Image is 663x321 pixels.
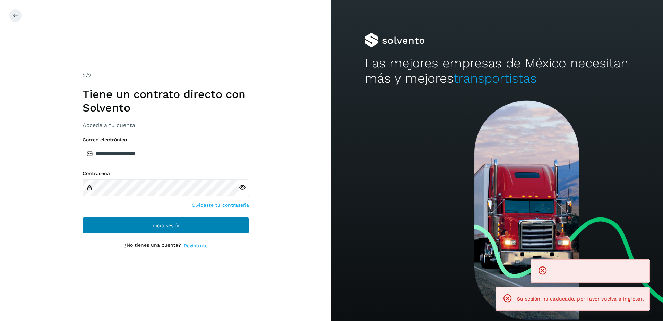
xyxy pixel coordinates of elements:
[83,137,249,143] label: Correo electrónico
[83,122,249,129] h3: Accede a tu cuenta
[184,242,208,249] a: Regístrate
[83,72,249,80] div: /2
[83,217,249,234] button: Inicia sesión
[83,88,249,114] h1: Tiene un contrato directo con Solvento
[124,242,181,249] p: ¿No tienes una cuenta?
[517,296,644,302] span: Su sesión ha caducado, por favor vuelva a ingresar.
[365,56,630,87] h2: Las mejores empresas de México necesitan más y mejores
[83,72,86,79] span: 2
[151,223,181,228] span: Inicia sesión
[83,171,249,176] label: Contraseña
[192,201,249,209] a: Olvidaste tu contraseña
[454,71,537,86] span: transportistas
